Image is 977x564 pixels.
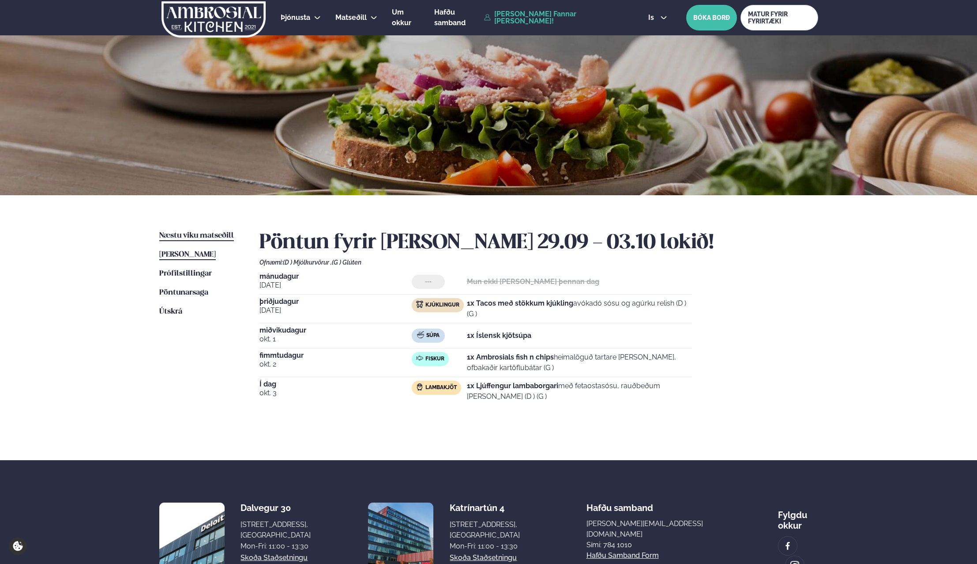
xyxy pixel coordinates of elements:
[240,519,311,541] div: [STREET_ADDRESS], [GEOGRAPHIC_DATA]
[450,519,520,541] div: [STREET_ADDRESS], [GEOGRAPHIC_DATA]
[259,280,412,291] span: [DATE]
[259,259,818,266] div: Ofnæmi:
[467,331,531,340] strong: 1x Íslensk kjötsúpa
[467,353,554,361] strong: 1x Ambrosials fish n chips
[259,305,412,316] span: [DATE]
[159,270,212,277] span: Prófílstillingar
[425,302,459,309] span: Kjúklingur
[281,12,310,23] a: Þjónusta
[335,12,367,23] a: Matseðill
[467,299,573,307] strong: 1x Tacos með stökkum kjúkling
[641,14,674,21] button: is
[740,5,818,30] a: MATUR FYRIR FYRIRTÆKI
[259,298,412,305] span: þriðjudagur
[335,13,367,22] span: Matseðill
[259,327,412,334] span: miðvikudagur
[159,231,234,241] a: Næstu viku matseðill
[434,7,480,28] a: Hafðu samband
[259,231,818,255] h2: Pöntun fyrir [PERSON_NAME] 29.09 - 03.10 lokið!
[161,1,267,38] img: logo
[240,553,308,563] a: Skoða staðsetningu
[281,13,310,22] span: Þjónusta
[159,232,234,239] span: Næstu viku matseðill
[259,388,412,398] span: okt. 3
[434,8,466,27] span: Hafðu samband
[159,250,216,260] a: [PERSON_NAME]
[259,359,412,370] span: okt. 2
[259,381,412,388] span: Í dag
[425,384,457,391] span: Lambakjöt
[392,8,411,27] span: Um okkur
[392,7,420,28] a: Um okkur
[283,259,332,266] span: (D ) Mjólkurvörur ,
[586,519,712,540] a: [PERSON_NAME][EMAIL_ADDRESS][DOMAIN_NAME]
[9,537,27,555] a: Cookie settings
[240,503,311,513] div: Dalvegur 30
[450,541,520,552] div: Mon-Fri: 11:00 - 13:30
[159,289,208,296] span: Pöntunarsaga
[159,251,216,258] span: [PERSON_NAME]
[467,277,599,286] strong: Mun ekki [PERSON_NAME] þennan dag
[416,355,423,362] img: fish.svg
[259,334,412,344] span: okt. 1
[783,541,793,551] img: image alt
[778,537,797,555] a: image alt
[259,273,412,280] span: mánudagur
[425,278,432,285] span: ---
[586,540,712,550] p: Sími: 784 1010
[332,259,361,266] span: (G ) Glúten
[484,11,628,25] a: [PERSON_NAME] Fannar [PERSON_NAME]!
[426,332,440,339] span: Súpa
[648,14,657,21] span: is
[240,541,311,552] div: Mon-Fri: 11:00 - 13:30
[416,301,423,308] img: chicken.svg
[159,288,208,298] a: Pöntunarsaga
[586,550,659,561] a: Hafðu samband form
[159,269,212,279] a: Prófílstillingar
[159,308,182,315] span: Útskrá
[417,331,424,338] img: soup.svg
[686,5,737,30] button: BÓKA BORÐ
[159,307,182,317] a: Útskrá
[259,352,412,359] span: fimmtudagur
[425,356,444,363] span: Fiskur
[586,496,653,513] span: Hafðu samband
[450,503,520,513] div: Katrínartún 4
[467,352,691,373] p: heimalöguð tartare [PERSON_NAME], ofbakaðir kartöflubátar (G )
[467,381,691,402] p: með fetaostasósu, rauðbeðum [PERSON_NAME] (D ) (G )
[467,382,558,390] strong: 1x Ljúffengur lambaborgari
[778,503,818,531] div: Fylgdu okkur
[416,383,423,390] img: Lamb.svg
[467,298,691,319] p: avókadó sósu og agúrku relish (D ) (G )
[450,553,517,563] a: Skoða staðsetningu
